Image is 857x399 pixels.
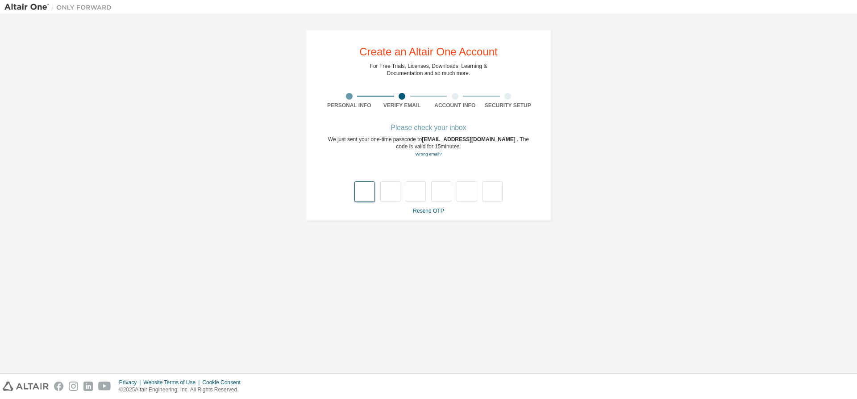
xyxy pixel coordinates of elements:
[54,382,63,391] img: facebook.svg
[323,136,534,158] div: We just sent your one-time passcode to . The code is valid for 15 minutes.
[3,382,49,391] img: altair_logo.svg
[323,125,534,130] div: Please check your inbox
[359,46,498,57] div: Create an Altair One Account
[119,386,246,394] p: © 2025 Altair Engineering, Inc. All Rights Reserved.
[83,382,93,391] img: linkedin.svg
[4,3,116,12] img: Altair One
[428,102,482,109] div: Account Info
[323,102,376,109] div: Personal Info
[415,151,441,156] a: Go back to the registration form
[202,379,245,386] div: Cookie Consent
[370,63,487,77] div: For Free Trials, Licenses, Downloads, Learning & Documentation and so much more.
[98,382,111,391] img: youtube.svg
[413,208,444,214] a: Resend OTP
[376,102,429,109] div: Verify Email
[119,379,143,386] div: Privacy
[482,102,535,109] div: Security Setup
[69,382,78,391] img: instagram.svg
[422,136,517,143] span: [EMAIL_ADDRESS][DOMAIN_NAME]
[143,379,202,386] div: Website Terms of Use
